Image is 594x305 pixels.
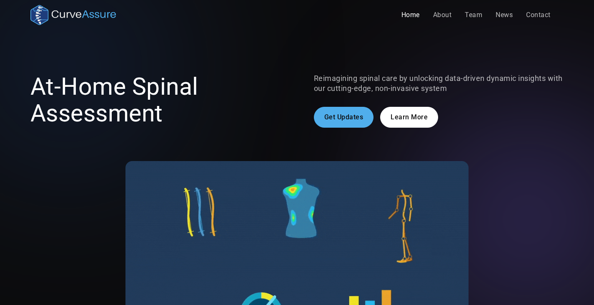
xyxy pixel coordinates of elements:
[314,107,374,128] a: Get Updates
[380,107,438,128] a: Learn More
[458,7,489,23] a: Team
[426,7,459,23] a: About
[314,73,564,93] p: Reimagining spinal care by unlocking data-driven dynamic insights with our cutting-edge, non-inva...
[30,5,116,25] a: home
[519,7,557,23] a: Contact
[395,7,426,23] a: Home
[489,7,519,23] a: News
[30,73,281,127] h1: At-Home Spinal Assessment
